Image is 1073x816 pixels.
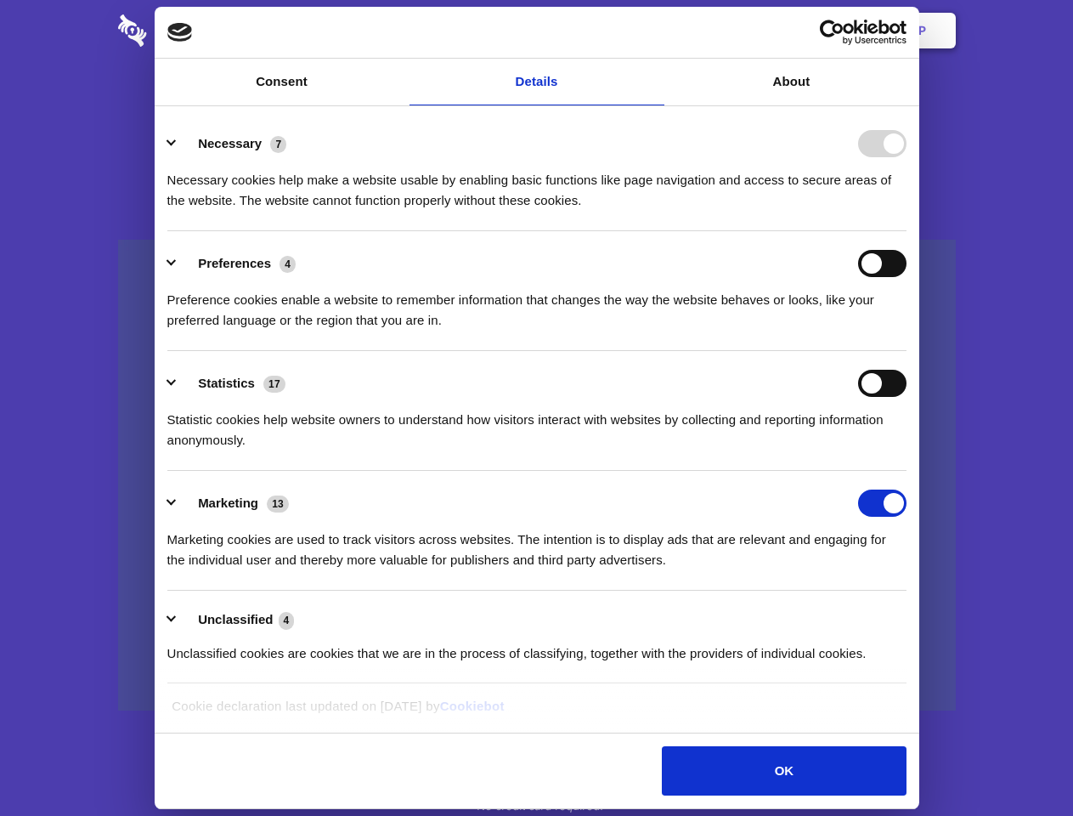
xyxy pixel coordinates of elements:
button: Unclassified (4) [167,609,305,631]
a: Wistia video thumbnail [118,240,956,711]
a: Login [771,4,844,57]
label: Statistics [198,376,255,390]
span: 7 [270,136,286,153]
button: OK [662,746,906,796]
div: Statistic cookies help website owners to understand how visitors interact with websites by collec... [167,397,906,450]
span: 4 [279,612,295,629]
img: logo-wordmark-white-trans-d4663122ce5f474addd5e946df7df03e33cb6a1c49d2221995e7729f52c070b2.svg [118,14,263,47]
div: Preference cookies enable a website to remember information that changes the way the website beha... [167,277,906,331]
a: About [664,59,919,105]
a: Consent [155,59,409,105]
button: Marketing (13) [167,490,300,517]
a: Pricing [499,4,573,57]
label: Marketing [198,496,258,510]
label: Necessary [198,136,262,150]
div: Necessary cookies help make a website usable by enabling basic functions like page navigation and... [167,157,906,211]
iframe: Drift Widget Chat Controller [988,731,1053,796]
button: Preferences (4) [167,250,307,277]
a: Contact [689,4,767,57]
a: Cookiebot [440,699,505,713]
a: Usercentrics Cookiebot - opens in a new window [758,20,906,45]
div: Marketing cookies are used to track visitors across websites. The intention is to display ads tha... [167,517,906,570]
img: logo [167,23,193,42]
h1: Eliminate Slack Data Loss. [118,76,956,138]
div: Unclassified cookies are cookies that we are in the process of classifying, together with the pro... [167,631,906,664]
span: 17 [263,376,285,393]
a: Details [409,59,664,105]
label: Preferences [198,256,271,270]
span: 4 [280,256,296,273]
h4: Auto-redaction of sensitive data, encrypted data sharing and self-destructing private chats. Shar... [118,155,956,211]
span: 13 [267,496,289,513]
div: Cookie declaration last updated on [DATE] by [159,696,914,729]
button: Statistics (17) [167,370,296,397]
button: Necessary (7) [167,130,297,157]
